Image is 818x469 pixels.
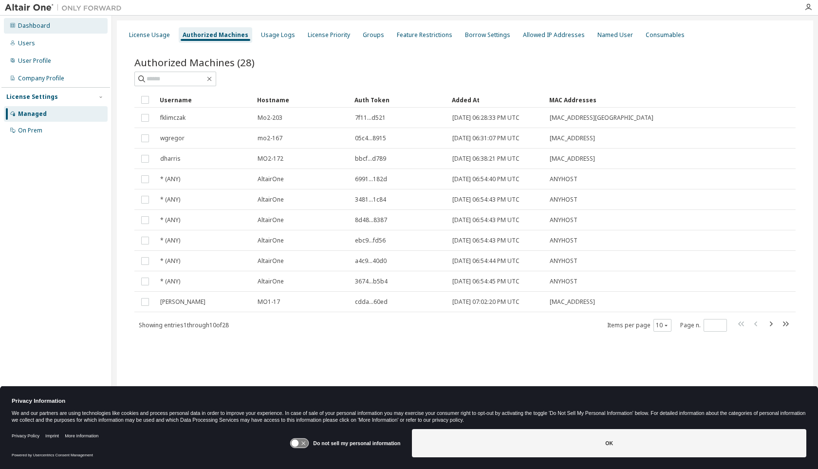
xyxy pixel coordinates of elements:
span: AltairOne [258,278,284,285]
div: Managed [18,110,47,118]
div: Auth Token [354,92,444,108]
div: Dashboard [18,22,50,30]
span: [DATE] 06:31:07 PM UTC [452,134,520,142]
span: [DATE] 06:54:43 PM UTC [452,196,520,204]
img: Altair One [5,3,127,13]
div: Groups [363,31,384,39]
span: 6991...182d [355,175,387,183]
span: [DATE] 06:54:43 PM UTC [452,216,520,224]
span: [PERSON_NAME] [160,298,205,306]
span: AltairOne [258,237,284,244]
div: Authorized Machines [183,31,248,39]
span: [MAC_ADDRESS] [550,298,595,306]
div: On Prem [18,127,42,134]
span: [DATE] 06:54:40 PM UTC [452,175,520,183]
div: Users [18,39,35,47]
span: MO1-17 [258,298,280,306]
span: ANYHOST [550,257,577,265]
span: Page n. [680,319,727,332]
span: 3481...1c84 [355,196,386,204]
span: [MAC_ADDRESS] [550,134,595,142]
span: dharris [160,155,181,163]
div: MAC Addresses [549,92,693,108]
div: Company Profile [18,75,64,82]
span: Mo2-203 [258,114,282,122]
button: 10 [656,321,669,329]
span: * (ANY) [160,257,180,265]
span: AltairOne [258,216,284,224]
div: Username [160,92,249,108]
div: Feature Restrictions [397,31,452,39]
div: Named User [597,31,633,39]
div: Allowed IP Addresses [523,31,585,39]
span: [MAC_ADDRESS][GEOGRAPHIC_DATA] [550,114,653,122]
span: * (ANY) [160,216,180,224]
span: * (ANY) [160,237,180,244]
span: [MAC_ADDRESS] [550,155,595,163]
span: ebc9...fd56 [355,237,386,244]
span: Items per page [607,319,671,332]
div: License Settings [6,93,58,101]
span: ANYHOST [550,278,577,285]
span: MO2-172 [258,155,283,163]
span: a4c9...40d0 [355,257,387,265]
span: bbcf...d789 [355,155,386,163]
span: ANYHOST [550,216,577,224]
div: Added At [452,92,541,108]
span: ANYHOST [550,175,577,183]
span: [DATE] 06:54:43 PM UTC [452,237,520,244]
div: Consumables [646,31,685,39]
span: * (ANY) [160,278,180,285]
span: * (ANY) [160,196,180,204]
span: [DATE] 06:54:44 PM UTC [452,257,520,265]
span: [DATE] 06:38:21 PM UTC [452,155,520,163]
span: [DATE] 06:54:45 PM UTC [452,278,520,285]
span: Authorized Machines (28) [134,56,255,69]
span: AltairOne [258,257,284,265]
span: * (ANY) [160,175,180,183]
span: 05c4...8915 [355,134,386,142]
span: cdda...60ed [355,298,388,306]
span: [DATE] 06:28:33 PM UTC [452,114,520,122]
span: AltairOne [258,175,284,183]
span: fklimczak [160,114,186,122]
div: License Usage [129,31,170,39]
span: 3674...b5b4 [355,278,388,285]
span: 7f11...d521 [355,114,386,122]
span: ANYHOST [550,237,577,244]
span: Showing entries 1 through 10 of 28 [139,321,229,329]
div: Borrow Settings [465,31,510,39]
span: ANYHOST [550,196,577,204]
div: License Priority [308,31,350,39]
div: Usage Logs [261,31,295,39]
span: 8d48...8387 [355,216,387,224]
div: User Profile [18,57,51,65]
span: [DATE] 07:02:20 PM UTC [452,298,520,306]
span: AltairOne [258,196,284,204]
span: wgregor [160,134,185,142]
div: Hostname [257,92,347,108]
span: mo2-167 [258,134,282,142]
